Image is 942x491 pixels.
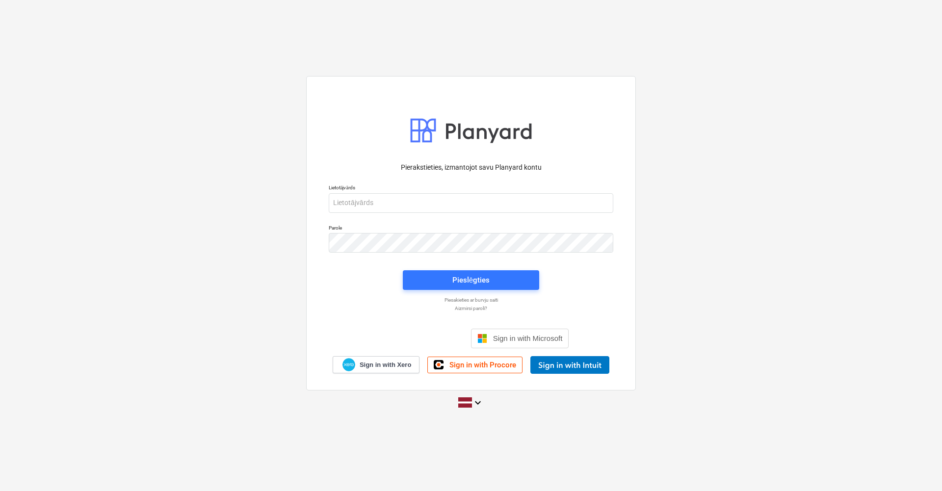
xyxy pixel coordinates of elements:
img: Microsoft logo [477,334,487,343]
div: Pieslēgties [452,274,490,286]
a: Sign in with Xero [333,356,420,373]
a: Aizmirsi paroli? [324,305,618,311]
a: Sign in with Procore [427,357,523,373]
p: Parole [329,225,613,233]
span: Sign in with Xero [360,361,411,369]
p: Lietotājvārds [329,184,613,193]
iframe: Sign in with Google Button [368,328,468,349]
input: Lietotājvārds [329,193,613,213]
iframe: Chat Widget [893,444,942,491]
button: Pieslēgties [403,270,539,290]
p: Pierakstieties, izmantojot savu Planyard kontu [329,162,613,173]
i: keyboard_arrow_down [472,397,484,409]
span: Sign in with Microsoft [493,334,563,342]
a: Piesakieties ar burvju saiti [324,297,618,303]
span: Sign in with Procore [449,361,516,369]
img: Xero logo [342,358,355,371]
